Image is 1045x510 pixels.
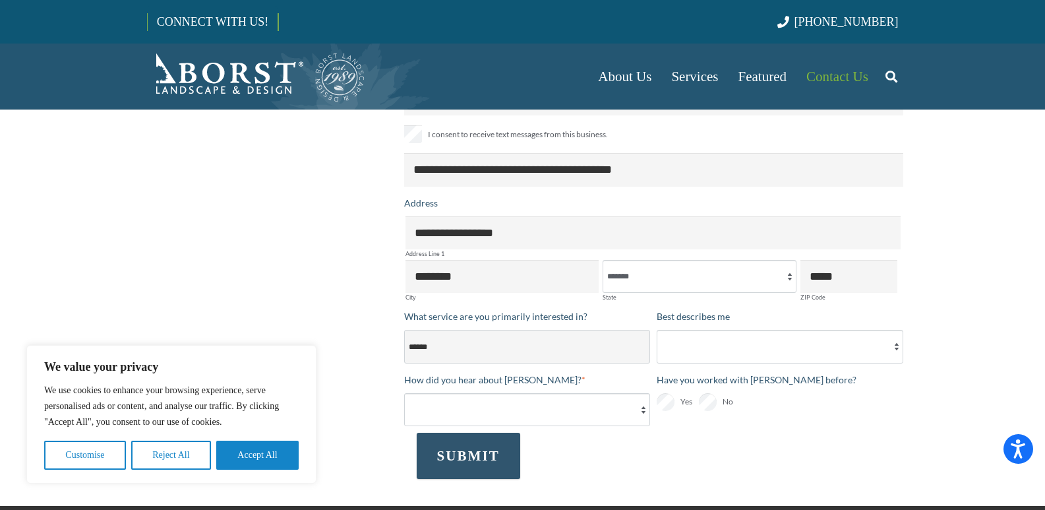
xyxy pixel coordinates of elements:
label: ZIP Code [800,294,897,300]
a: Contact Us [796,44,878,110]
p: We use cookies to enhance your browsing experience, serve personalised ads or content, and analys... [44,383,299,430]
a: About Us [588,44,661,110]
input: No [699,393,717,411]
button: SUBMIT [417,433,520,479]
label: Address Line 1 [405,251,901,257]
span: Best describes me [657,311,730,322]
input: I consent to receive text messages from this business. [404,125,422,143]
span: No [723,394,733,410]
span: [PHONE_NUMBER] [794,15,899,28]
span: How did you hear about [PERSON_NAME]? [404,374,582,385]
select: What service are you primarily interested in? [404,330,651,363]
span: I consent to receive text messages from this business. [428,127,608,143]
span: Contact Us [806,69,868,84]
span: Featured [738,69,787,84]
input: Yes [657,393,674,411]
span: About Us [598,69,651,84]
span: Have you worked with [PERSON_NAME] before? [657,374,856,385]
span: What service are you primarily interested in? [404,311,587,322]
p: We value your privacy [44,359,299,375]
a: Search [878,60,905,93]
span: Yes [680,394,692,410]
a: CONNECT WITH US! [148,6,278,38]
a: [PHONE_NUMBER] [777,15,898,28]
button: Customise [44,441,126,470]
a: Services [661,44,728,110]
a: Borst-Logo [147,50,366,103]
label: City [405,294,599,300]
label: State [603,294,796,300]
select: How did you hear about [PERSON_NAME]?* [404,393,651,426]
span: Services [671,69,718,84]
a: Featured [729,44,796,110]
button: Reject All [131,441,211,470]
button: Accept All [216,441,299,470]
span: Address [404,197,438,208]
select: Best describes me [657,330,903,363]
